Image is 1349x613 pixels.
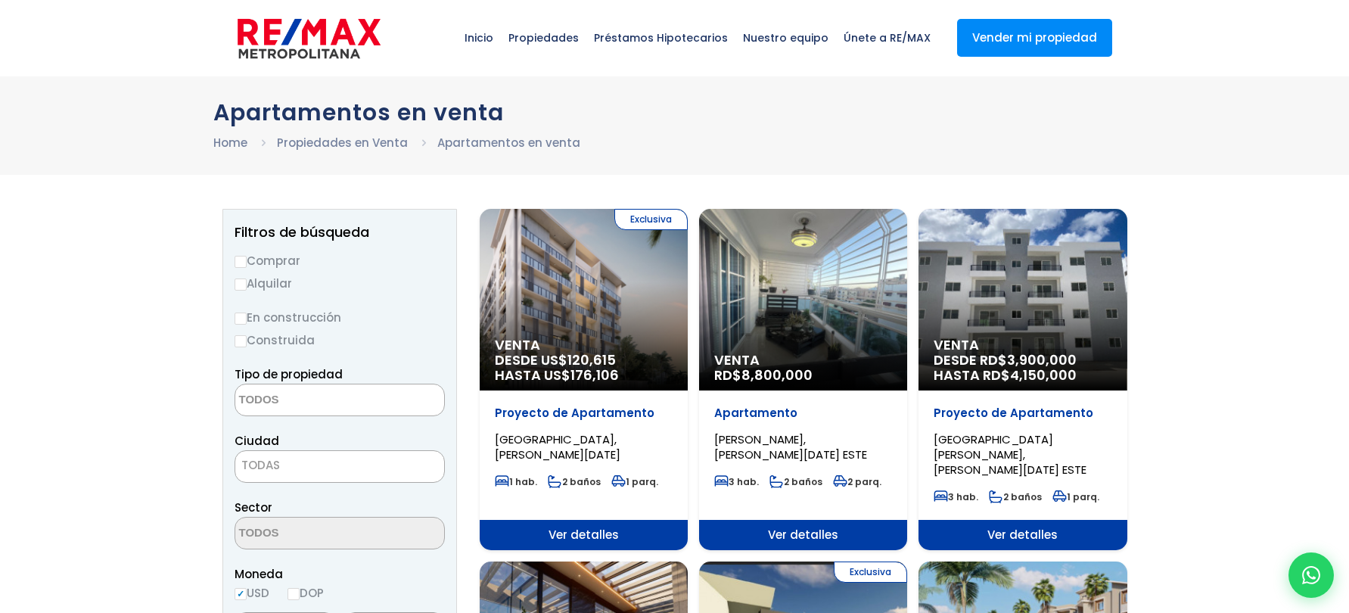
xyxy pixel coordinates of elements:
a: Venta RD$8,800,000 Apartamento [PERSON_NAME], [PERSON_NAME][DATE] ESTE 3 hab. 2 baños 2 parq. Ver... [699,209,907,550]
span: DESDE RD$ [934,353,1111,383]
span: Venta [714,353,892,368]
label: Construida [235,331,445,350]
span: 120,615 [567,350,616,369]
a: Vender mi propiedad [957,19,1112,57]
span: 1 hab. [495,475,537,488]
span: Ver detalles [919,520,1127,550]
h1: Apartamentos en venta [213,99,1136,126]
label: USD [235,583,269,602]
span: Exclusiva [614,209,688,230]
span: Nuestro equipo [735,15,836,61]
span: 3 hab. [714,475,759,488]
span: TODAS [241,457,280,473]
label: Alquilar [235,274,445,293]
span: 2 baños [548,475,601,488]
span: [GEOGRAPHIC_DATA][PERSON_NAME], [PERSON_NAME][DATE] ESTE [934,431,1086,478]
img: remax-metropolitana-logo [238,16,381,61]
h2: Filtros de búsqueda [235,225,445,240]
input: DOP [288,588,300,600]
input: Construida [235,335,247,347]
li: Apartamentos en venta [437,133,580,152]
input: Comprar [235,256,247,268]
textarea: Search [235,518,382,550]
span: Únete a RE/MAX [836,15,938,61]
span: Venta [934,338,1111,353]
span: 2 baños [989,490,1042,503]
span: [GEOGRAPHIC_DATA], [PERSON_NAME][DATE] [495,431,620,462]
span: Ver detalles [699,520,907,550]
a: Home [213,135,247,151]
span: Ver detalles [480,520,688,550]
span: Sector [235,499,272,515]
p: Proyecto de Apartamento [495,406,673,421]
span: Tipo de propiedad [235,366,343,382]
label: DOP [288,583,324,602]
p: Proyecto de Apartamento [934,406,1111,421]
span: Moneda [235,565,445,583]
span: TODAS [235,455,444,476]
span: 3,900,000 [1007,350,1077,369]
a: Venta DESDE RD$3,900,000 HASTA RD$4,150,000 Proyecto de Apartamento [GEOGRAPHIC_DATA][PERSON_NAME... [919,209,1127,550]
span: 8,800,000 [741,366,813,384]
input: USD [235,588,247,600]
span: RD$ [714,366,813,384]
span: 2 parq. [833,475,881,488]
p: Apartamento [714,406,892,421]
span: Préstamos Hipotecarios [586,15,735,61]
span: Propiedades [501,15,586,61]
a: Exclusiva Venta DESDE US$120,615 HASTA US$176,106 Proyecto de Apartamento [GEOGRAPHIC_DATA], [PER... [480,209,688,550]
span: 176,106 [570,366,619,384]
a: Propiedades en Venta [277,135,408,151]
span: [PERSON_NAME], [PERSON_NAME][DATE] ESTE [714,431,867,462]
span: Ciudad [235,433,279,449]
span: 1 parq. [611,475,658,488]
span: TODAS [235,450,445,483]
span: DESDE US$ [495,353,673,383]
span: HASTA RD$ [934,368,1111,383]
span: HASTA US$ [495,368,673,383]
label: Comprar [235,251,445,270]
span: 4,150,000 [1010,366,1077,384]
input: Alquilar [235,278,247,291]
span: 2 baños [769,475,822,488]
textarea: Search [235,384,382,417]
span: 1 parq. [1052,490,1099,503]
span: Inicio [457,15,501,61]
input: En construcción [235,313,247,325]
span: Venta [495,338,673,353]
label: En construcción [235,308,445,327]
span: 3 hab. [934,490,978,503]
span: Exclusiva [834,562,907,583]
